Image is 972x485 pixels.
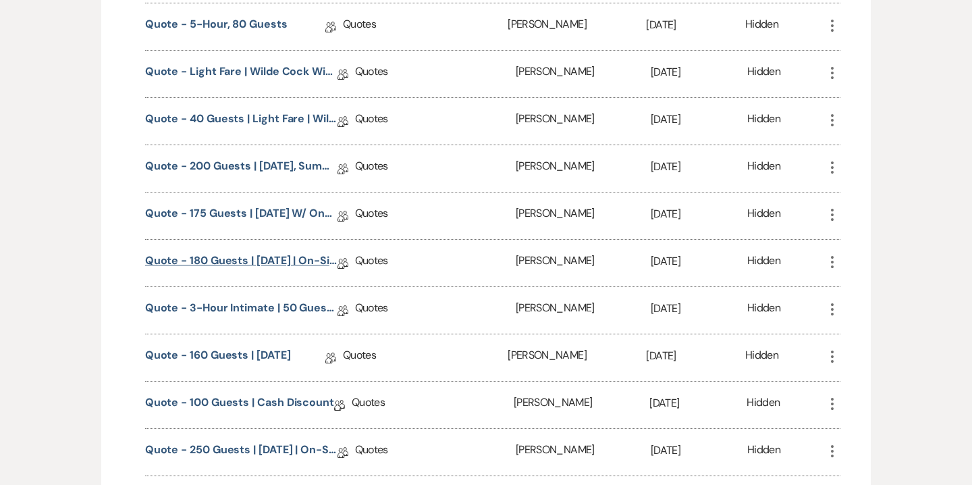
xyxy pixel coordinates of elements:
[747,158,780,179] div: Hidden
[747,394,780,415] div: Hidden
[355,145,516,192] div: Quotes
[508,3,646,50] div: [PERSON_NAME]
[343,334,508,381] div: Quotes
[516,51,651,97] div: [PERSON_NAME]
[145,205,337,226] a: Quote - 175 guests | [DATE] w/ on-site ceremony
[145,253,337,274] a: Quote - 180 guests | [DATE] | on-site ceremony
[651,205,747,223] p: [DATE]
[352,382,514,428] div: Quotes
[747,205,780,226] div: Hidden
[516,287,651,334] div: [PERSON_NAME]
[747,63,780,84] div: Hidden
[355,51,516,97] div: Quotes
[516,98,651,145] div: [PERSON_NAME]
[145,347,291,368] a: Quote - 160 guests | [DATE]
[646,16,745,34] p: [DATE]
[651,158,747,176] p: [DATE]
[745,347,778,368] div: Hidden
[145,111,337,132] a: Quote - 40 guests | light fare | Wilde Cock wine package
[145,442,337,463] a: Quote - 250 guests | [DATE] | on-site ceremony
[747,253,780,274] div: Hidden
[747,300,780,321] div: Hidden
[516,240,651,286] div: [PERSON_NAME]
[355,98,516,145] div: Quotes
[514,382,649,428] div: [PERSON_NAME]
[747,442,780,463] div: Hidden
[145,63,337,84] a: Quote - light fare | wilde cock wine | vineyard bar - 50 guests
[745,16,778,37] div: Hidden
[651,300,747,317] p: [DATE]
[651,63,747,81] p: [DATE]
[646,347,745,365] p: [DATE]
[651,442,747,459] p: [DATE]
[516,193,651,239] div: [PERSON_NAME]
[145,16,288,37] a: Quote - 5-hour, 80 guests
[747,111,780,132] div: Hidden
[651,111,747,128] p: [DATE]
[355,287,516,334] div: Quotes
[649,394,747,412] p: [DATE]
[516,429,651,476] div: [PERSON_NAME]
[355,429,516,476] div: Quotes
[355,193,516,239] div: Quotes
[343,3,508,50] div: Quotes
[145,300,337,321] a: Quote - 3-hour intimate | 50 guests
[516,145,651,192] div: [PERSON_NAME]
[145,158,337,179] a: Quote - 200 guests | [DATE], Summer
[508,334,646,381] div: [PERSON_NAME]
[145,394,334,415] a: Quote - 100 guests | cash discount
[651,253,747,270] p: [DATE]
[355,240,516,286] div: Quotes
